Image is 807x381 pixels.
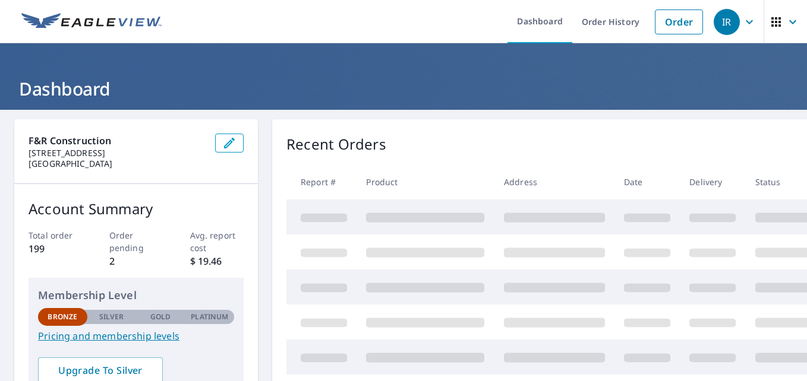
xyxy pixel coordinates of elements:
[494,164,614,199] th: Address
[655,9,703,34] a: Order
[109,254,163,268] p: 2
[614,164,680,199] th: Date
[357,164,494,199] th: Product
[191,312,228,322] p: Platinum
[286,134,386,155] p: Recent Orders
[38,287,234,303] p: Membership Level
[190,229,244,254] p: Avg. report cost
[680,164,745,199] th: Delivery
[99,312,124,322] p: Silver
[29,158,206,169] p: [GEOGRAPHIC_DATA]
[29,134,206,148] p: F&R Construction
[29,229,83,242] p: Total order
[48,364,153,377] span: Upgrade To Silver
[714,9,740,35] div: IR
[48,312,77,322] p: Bronze
[21,13,162,31] img: EV Logo
[29,148,206,158] p: [STREET_ADDRESS]
[190,254,244,268] p: $ 19.46
[286,164,357,199] th: Report #
[14,77,793,101] h1: Dashboard
[38,329,234,343] a: Pricing and membership levels
[109,229,163,254] p: Order pending
[150,312,171,322] p: Gold
[29,242,83,256] p: 199
[29,198,244,220] p: Account Summary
